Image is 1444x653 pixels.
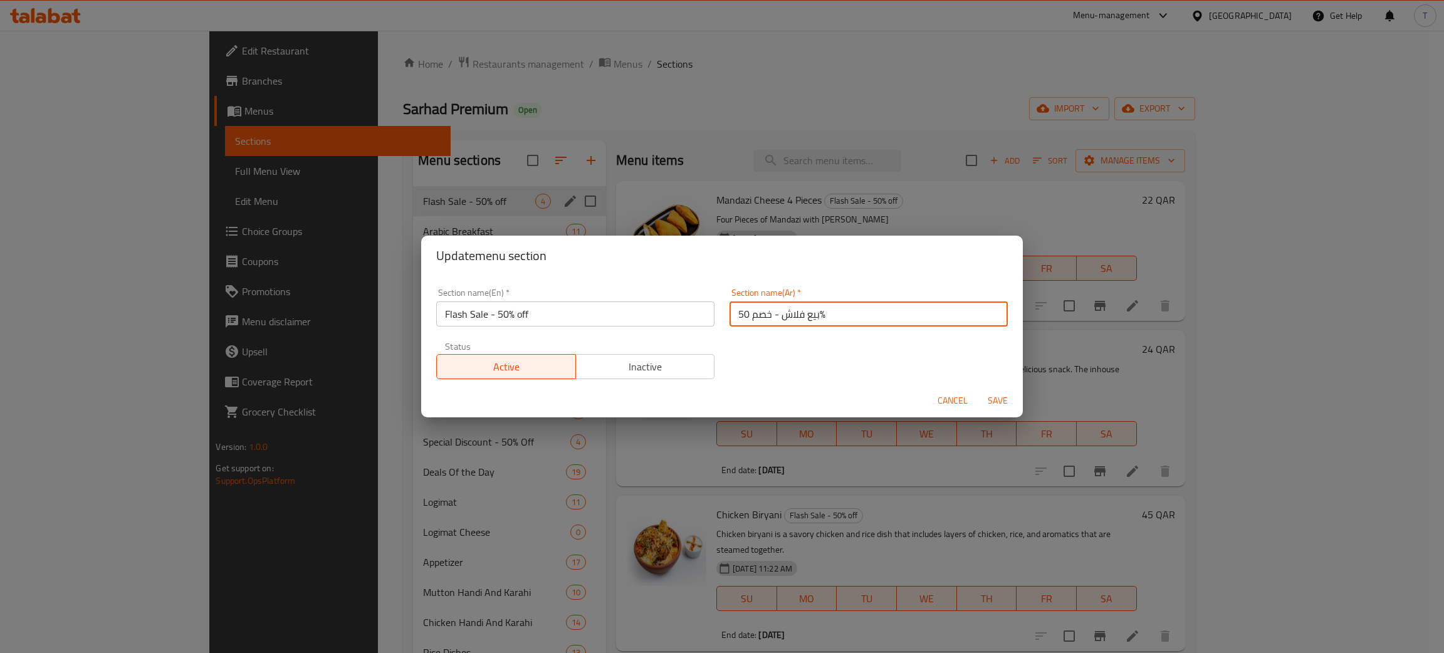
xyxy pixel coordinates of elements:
[730,301,1008,326] input: Please enter section name(ar)
[978,389,1018,412] button: Save
[933,389,973,412] button: Cancel
[581,358,710,376] span: Inactive
[436,246,1008,266] h2: Update menu section
[575,354,715,379] button: Inactive
[938,393,968,409] span: Cancel
[983,393,1013,409] span: Save
[436,301,714,326] input: Please enter section name(en)
[436,354,576,379] button: Active
[442,358,571,376] span: Active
